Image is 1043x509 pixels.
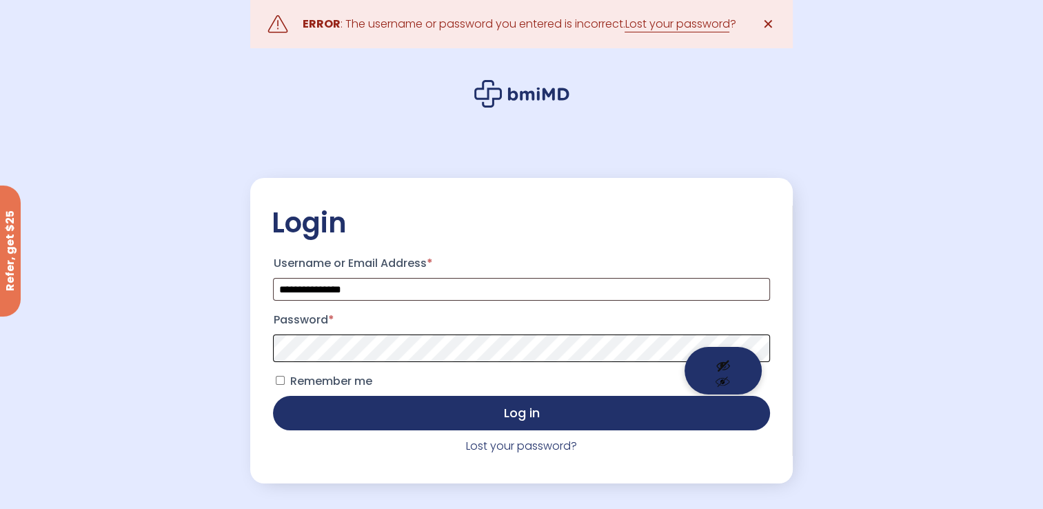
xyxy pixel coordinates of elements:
label: Username or Email Address [273,252,769,275]
label: Password [273,309,769,331]
div: : The username or password you entered is incorrect. ? [302,14,736,34]
input: Remember me [276,376,285,385]
a: Lost your password [625,16,729,32]
button: Show password [685,347,762,395]
strong: ERROR [302,16,340,32]
a: Lost your password? [466,438,577,454]
button: Log in [273,396,769,430]
a: ✕ [755,10,782,38]
span: ✕ [762,14,774,34]
span: Remember me [290,373,372,389]
h2: Login [271,206,771,240]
